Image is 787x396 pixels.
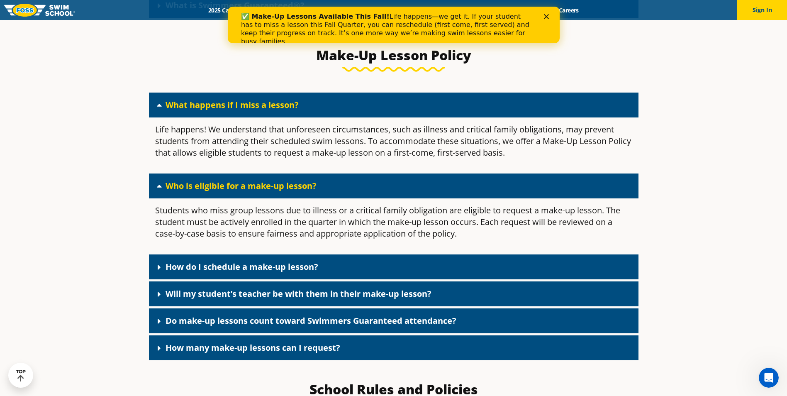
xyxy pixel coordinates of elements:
iframe: Intercom live chat [759,368,779,388]
a: 2025 Calendar [201,6,253,14]
div: TOP [16,369,26,382]
a: Careers [551,6,586,14]
div: Who is eligible for a make-up lesson? [149,198,638,252]
a: Swim Like [PERSON_NAME] [438,6,526,14]
a: Do make-up lessons count toward Swimmers Guaranteed attendance? [166,315,456,326]
h3: Make-Up Lesson Policy [198,47,590,64]
a: How many make-up lessons can I request? [166,342,340,353]
a: Schools [253,6,288,14]
div: Who is eligible for a make-up lesson? [149,174,638,198]
a: About [PERSON_NAME] [361,6,438,14]
div: What happens if I miss a lesson? [149,117,638,171]
p: Students who miss group lessons due to illness or a critical family obligation are eligible to re... [155,205,632,240]
div: How many make-up lessons can I request? [149,335,638,360]
div: Life happens—we get it. If your student has to miss a lesson this Fall Quarter, you can reschedul... [13,6,305,39]
div: Do make-up lessons count toward Swimmers Guaranteed attendance? [149,308,638,333]
b: ✅ Make-Up Lessons Available This Fall! [13,6,162,14]
a: What happens if I miss a lesson? [166,99,299,110]
div: Will my student’s teacher be with them in their make-up lesson? [149,281,638,306]
a: Blog [525,6,551,14]
p: Life happens! We understand that unforeseen circumstances, such as illness and critical family ob... [155,124,632,159]
a: Will my student’s teacher be with them in their make-up lesson? [166,288,431,299]
div: How do I schedule a make-up lesson? [149,254,638,279]
div: Close [316,7,324,12]
a: Swim Path® Program [288,6,361,14]
div: What happens if I miss a lesson? [149,93,638,117]
iframe: Intercom live chat banner [228,7,560,43]
a: Who is eligible for a make-up lesson? [166,180,317,191]
a: How do I schedule a make-up lesson? [166,261,318,272]
img: FOSS Swim School Logo [4,4,75,17]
